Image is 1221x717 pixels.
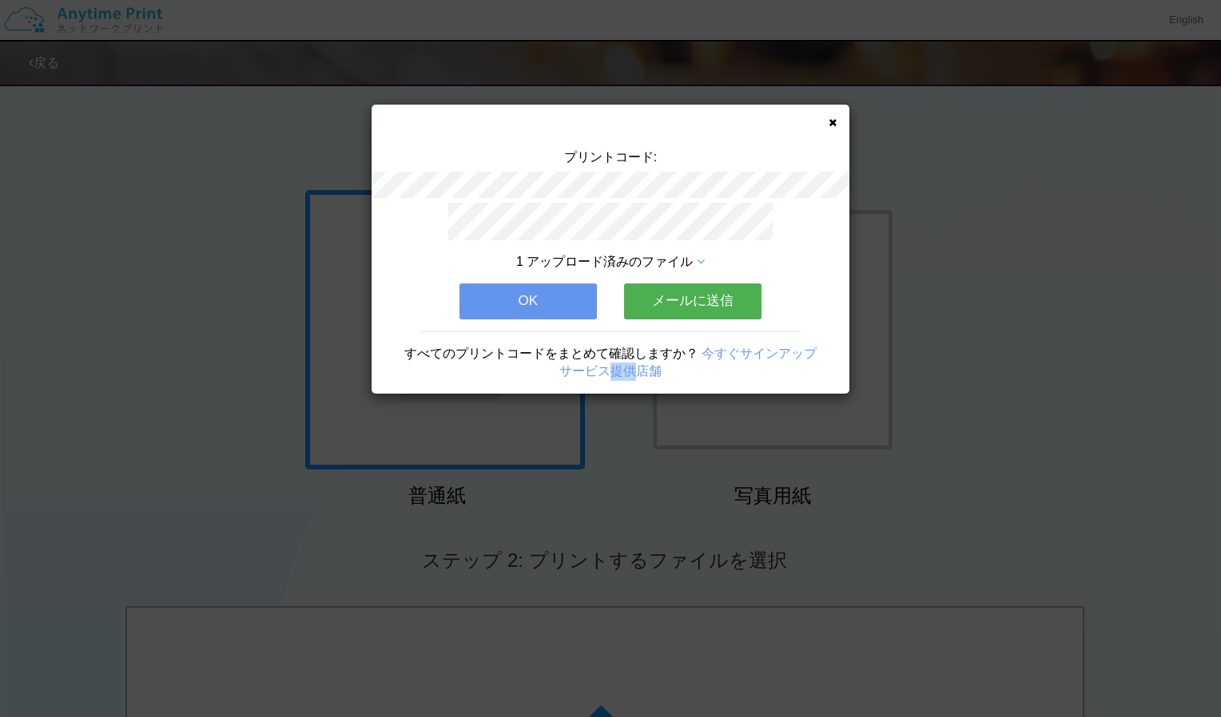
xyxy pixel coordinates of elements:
span: プリントコード: [564,150,657,164]
a: サービス提供店舗 [559,364,662,378]
button: OK [459,283,597,319]
span: 1 アップロード済みのファイル [516,255,693,268]
a: 今すぐサインアップ [702,347,817,360]
span: すべてのプリントコードをまとめて確認しますか？ [404,347,698,360]
button: メールに送信 [624,283,762,319]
